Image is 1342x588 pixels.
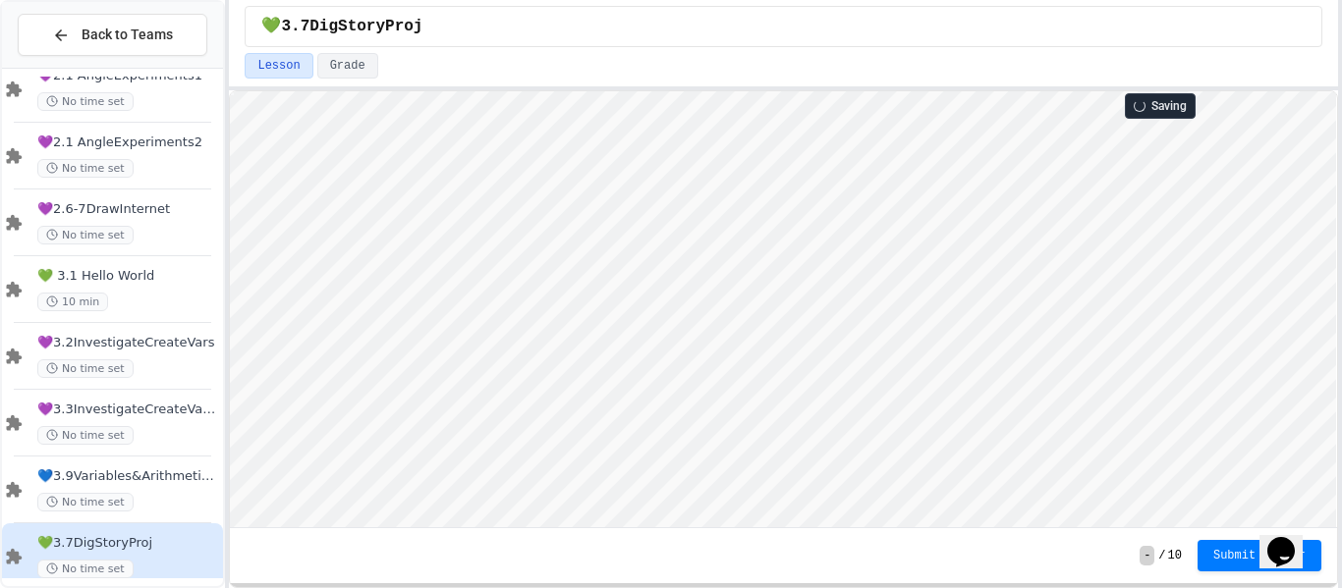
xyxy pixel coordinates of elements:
span: No time set [37,359,134,378]
span: / [1158,548,1165,563]
span: 💜2.1 AngleExperiments2 [37,134,219,151]
button: Lesson [245,53,312,79]
span: 💙3.9Variables&ArithmeticOp [37,468,219,485]
iframe: Snap! Programming Environment [230,91,1336,527]
button: Submit Answer [1198,540,1321,571]
span: Submit Answer [1213,548,1306,563]
span: 💜3.3InvestigateCreateVars(A:GraphOrg) [37,401,219,418]
button: Back to Teams [18,14,207,56]
iframe: chat widget [1259,509,1322,568]
span: No time set [37,159,134,178]
span: 💜3.2InvestigateCreateVars [37,335,219,351]
span: 💚 3.1 Hello World [37,268,219,285]
span: No time set [37,560,134,578]
span: No time set [37,226,134,244]
span: - [1140,546,1154,565]
span: 💜2.6-7DrawInternet [37,201,219,218]
span: No time set [37,426,134,445]
button: Grade [317,53,378,79]
span: 💚3.7DigStoryProj [261,15,422,38]
span: No time set [37,493,134,511]
span: 💜2.1 AngleExperiments1 [37,68,219,84]
span: Back to Teams [82,25,173,45]
span: No time set [37,92,134,111]
span: 💚3.7DigStoryProj [37,535,219,552]
span: 10 min [37,293,108,311]
span: 10 [1168,548,1182,563]
span: Saving [1151,98,1187,114]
